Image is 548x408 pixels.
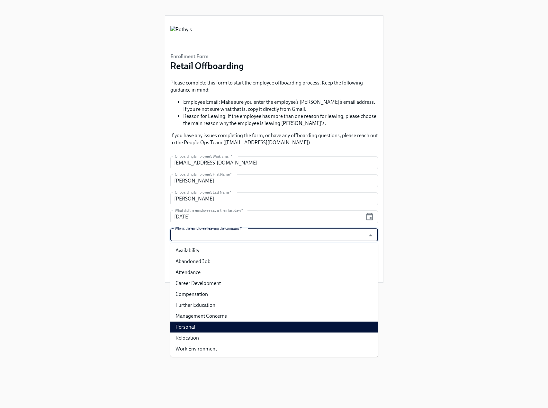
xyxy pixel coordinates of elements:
li: Abandoned Job [170,256,378,267]
p: If you have any issues completing the form, or have any offboarding questions, please reach out t... [170,132,378,146]
li: Compensation [170,289,378,300]
li: Further Education [170,300,378,311]
p: Please complete this form to start the employee offboarding process. Keep the following guidance ... [170,79,378,93]
li: Management Concerns [170,311,378,322]
img: Rothy's [170,26,192,45]
li: Personal [170,322,378,333]
li: Relocation [170,333,378,343]
li: Career Development [170,278,378,289]
h6: Enrollment Form [170,53,244,60]
input: MM/DD/YYYY [170,210,363,223]
button: Close [365,230,375,240]
li: Reason for Leaving: If the employee has more than one reason for leaving, please choose the main ... [183,113,378,127]
h3: Retail Offboarding [170,60,244,72]
li: Availability [170,245,378,256]
li: Attendance [170,267,378,278]
li: Work Environment [170,343,378,354]
li: Employee Email: Make sure you enter the employee’s [PERSON_NAME]’s email address. If you’re not s... [183,99,378,113]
